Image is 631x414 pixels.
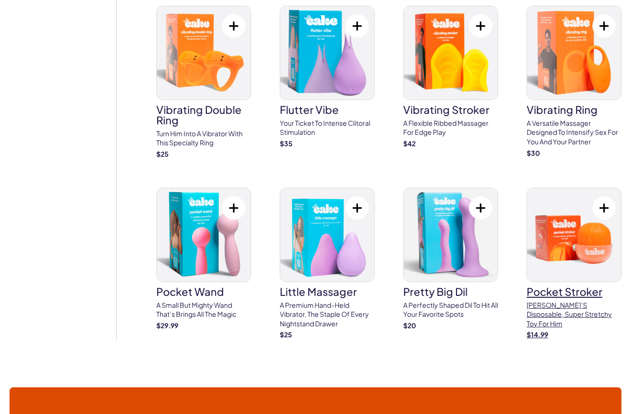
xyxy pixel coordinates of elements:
[403,301,498,319] p: A perfectly shaped Dil to hit all your favorite spots
[403,104,498,115] h3: vibrating stroker
[280,286,375,297] h3: little massager
[527,119,621,147] p: A versatile massager designed to Intensify sex for you and your partner
[527,188,621,282] img: pocket stroker
[157,188,251,282] img: pocket wand
[403,286,498,297] h3: pretty big dil
[527,188,621,340] a: pocket strokerpocket stroker[PERSON_NAME]’s disposable, super stretchy toy for him$14.99
[156,301,251,319] p: A small but mighty wand that’s brings all the magic
[280,119,375,137] p: Your ticket to intense clitoral stimulation
[157,6,251,100] img: vibrating double ring
[156,321,178,330] strong: $ 29.99
[403,188,498,331] a: pretty big dilpretty big dilA perfectly shaped Dil to hit all your favorite spots$20
[527,6,621,100] img: vibrating ring
[527,301,621,329] p: [PERSON_NAME]’s disposable, super stretchy toy for him
[527,149,540,157] strong: $ 30
[156,104,251,125] h3: vibrating double ring
[403,139,416,148] strong: $ 42
[280,188,375,340] a: little massagerlittle massagerA premium hand-held vibrator, the staple of every nightstand drawer$25
[156,129,251,148] p: Turn him into a vibrator with this specialty ring
[156,150,169,158] strong: $ 25
[280,6,374,100] img: flutter vibe
[527,286,621,297] h3: pocket stroker
[280,188,374,282] img: little massager
[527,104,621,115] h3: vibrating ring
[156,188,251,331] a: pocket wandpocket wandA small but mighty wand that’s brings all the magic$29.99
[280,6,375,149] a: flutter vibeflutter vibeYour ticket to intense clitoral stimulation$35
[527,6,621,158] a: vibrating ringvibrating ringA versatile massager designed to Intensify sex for you and your partn...
[280,301,375,329] p: A premium hand-held vibrator, the staple of every nightstand drawer
[404,188,498,282] img: pretty big dil
[527,330,548,339] strong: $ 14.99
[280,104,375,115] h3: flutter vibe
[403,6,498,149] a: vibrating strokervibrating strokerA flexible ribbed massager for Edge play$42
[404,6,498,100] img: vibrating stroker
[156,6,251,159] a: vibrating double ringvibrating double ringTurn him into a vibrator with this specialty ring$25
[280,330,292,339] strong: $ 25
[280,139,293,148] strong: $ 35
[156,286,251,297] h3: pocket wand
[403,119,498,137] p: A flexible ribbed massager for Edge play
[403,321,416,330] strong: $ 20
